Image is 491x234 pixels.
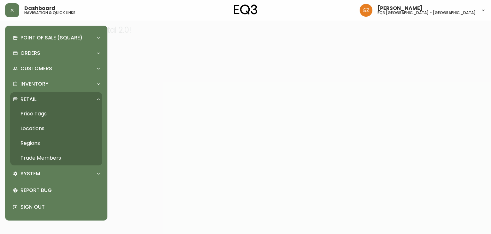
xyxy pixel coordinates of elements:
[10,136,102,151] a: Regions
[20,204,100,211] p: Sign Out
[10,46,102,60] div: Orders
[360,4,372,17] img: 78875dbee59462ec7ba26e296000f7de
[20,65,52,72] p: Customers
[10,31,102,45] div: Point of Sale (Square)
[10,199,102,215] div: Sign Out
[378,6,423,11] span: [PERSON_NAME]
[20,80,49,88] p: Inventory
[24,6,55,11] span: Dashboard
[378,11,476,15] h5: eq3 [GEOGRAPHIC_DATA] - [GEOGRAPHIC_DATA]
[234,4,257,15] img: logo
[20,187,100,194] p: Report Bug
[10,106,102,121] a: Price Tags
[10,121,102,136] a: Locations
[10,77,102,91] div: Inventory
[20,96,36,103] p: Retail
[10,92,102,106] div: Retail
[20,50,40,57] p: Orders
[20,34,82,41] p: Point of Sale (Square)
[10,62,102,76] div: Customers
[10,167,102,181] div: System
[10,151,102,165] a: Trade Members
[24,11,75,15] h5: navigation & quick links
[10,182,102,199] div: Report Bug
[20,170,40,177] p: System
